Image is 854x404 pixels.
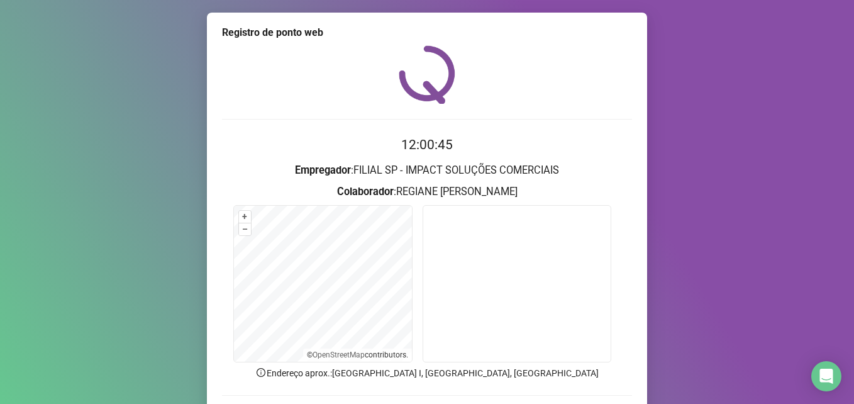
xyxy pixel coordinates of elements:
img: QRPoint [399,45,455,104]
strong: Empregador [295,164,351,176]
button: – [239,223,251,235]
h3: : REGIANE [PERSON_NAME] [222,184,632,200]
strong: Colaborador [337,186,394,198]
p: Endereço aprox. : [GEOGRAPHIC_DATA] I, [GEOGRAPHIC_DATA], [GEOGRAPHIC_DATA] [222,366,632,380]
time: 12:00:45 [401,137,453,152]
div: Open Intercom Messenger [811,361,841,391]
a: OpenStreetMap [313,351,365,359]
div: Registro de ponto web [222,25,632,40]
li: © contributors. [307,351,408,359]
span: info-circle [255,367,267,378]
h3: : FILIAL SP - IMPACT SOLUÇÕES COMERCIAIS [222,162,632,179]
button: + [239,211,251,223]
